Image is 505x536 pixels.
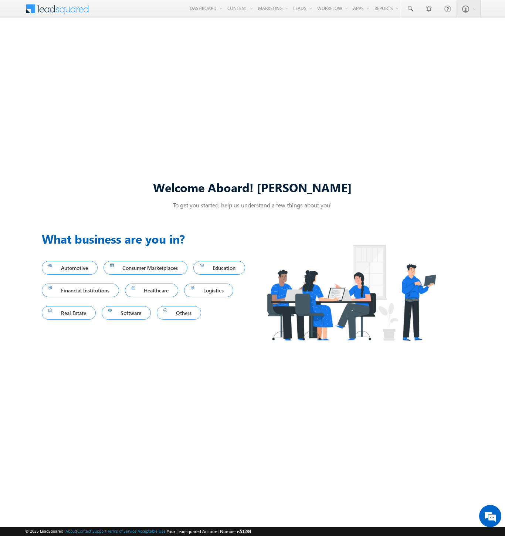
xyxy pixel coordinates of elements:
[42,230,253,248] h3: What business are you in?
[253,230,450,355] img: Industry.png
[200,263,238,273] span: Education
[77,529,106,533] a: Contact Support
[138,529,166,533] a: Acceptable Use
[108,308,145,318] span: Software
[132,285,172,295] span: Healthcare
[108,529,136,533] a: Terms of Service
[25,528,251,535] span: © 2025 LeadSquared | | | | |
[110,263,181,273] span: Consumer Marketplaces
[48,263,91,273] span: Automotive
[163,308,194,318] span: Others
[240,529,251,534] span: 51284
[42,179,463,195] div: Welcome Aboard! [PERSON_NAME]
[167,529,251,534] span: Your Leadsquared Account Number is
[48,308,89,318] span: Real Estate
[42,201,463,209] p: To get you started, help us understand a few things about you!
[191,285,227,295] span: Logistics
[48,285,112,295] span: Financial Institutions
[65,529,76,533] a: About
